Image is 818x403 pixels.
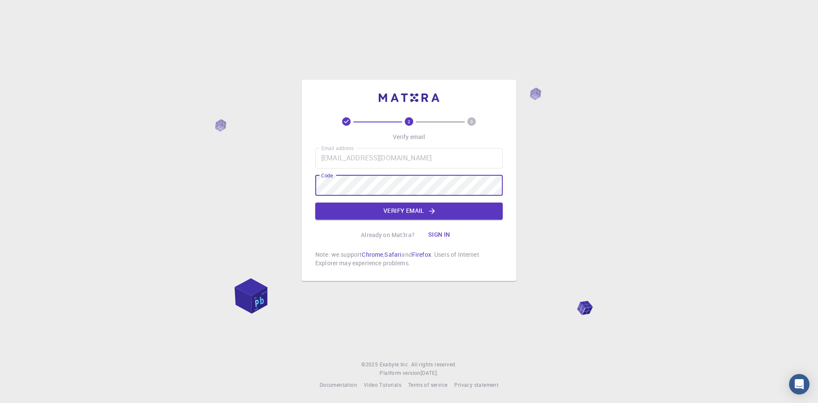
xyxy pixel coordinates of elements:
text: 3 [470,119,473,125]
span: © 2025 [361,360,379,369]
span: Terms of service [408,381,447,388]
a: Terms of service [408,381,447,389]
span: All rights reserved. [411,360,457,369]
span: Privacy statement [454,381,498,388]
text: 2 [408,119,410,125]
span: [DATE] . [421,369,438,376]
button: Sign in [421,226,457,244]
button: Verify email [315,203,503,220]
p: Verify email [393,133,426,141]
a: Privacy statement [454,381,498,389]
label: Code [321,172,333,179]
a: Video Tutorials [364,381,401,389]
a: Chrome [362,250,383,258]
a: Safari [384,250,401,258]
a: Exabyte Inc. [380,360,409,369]
a: Firefox [412,250,431,258]
span: Exabyte Inc. [380,361,409,368]
span: Video Tutorials [364,381,401,388]
p: Note: we support , and . Users of Internet Explorer may experience problems. [315,250,503,267]
span: Platform version [380,369,420,377]
a: [DATE]. [421,369,438,377]
span: Documentation [320,381,357,388]
p: Already on Mat3ra? [361,231,415,239]
a: Documentation [320,381,357,389]
label: Email address [321,145,354,152]
div: Open Intercom Messenger [789,374,809,394]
